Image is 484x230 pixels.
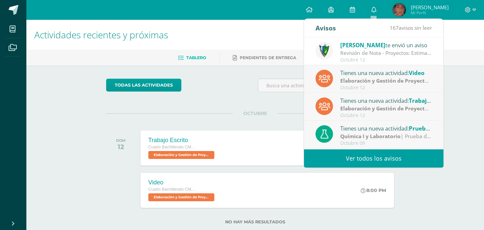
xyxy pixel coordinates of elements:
span: Cuarto Bachillerato CMP Bachillerato en CCLL con Orientación en Computación [148,145,198,149]
span: Mi Perfil [411,10,449,16]
img: 9f174a157161b4ddbe12118a61fed988.png [316,42,333,59]
span: Elaboración y Gestión de Proyectos 'C' [148,193,214,201]
span: Pendientes de entrega [240,55,296,60]
span: Cuarto Bachillerato CMP Bachillerato en CCLL con Orientación en Computación [148,187,198,192]
a: todas las Actividades [106,79,181,92]
div: Octubre 09 [340,140,432,146]
span: OCTUBRE [233,110,278,116]
div: | Zona [340,77,432,85]
div: Octubre 12 [340,113,432,118]
span: Trabajo Escrito [409,97,450,104]
img: 8c0fbed0a1705d3437677aed27382fb5.png [393,3,406,17]
a: Tablero [178,53,206,63]
strong: Elaboración y Gestión de Proyectos [340,105,431,112]
div: DOM [116,138,126,143]
div: Revisión de Nota - Proyectos: Estimados estudiantes, es un gusto saludarlos. Por este medio se co... [340,49,432,57]
strong: Química I y Laboratorio [340,133,401,140]
div: te envió un aviso [340,41,432,49]
div: Tienes una nueva actividad: [340,96,432,105]
div: Video [148,179,216,186]
span: Tablero [186,55,206,60]
span: Video [409,69,424,77]
input: Busca una actividad próxima aquí... [258,79,404,92]
span: avisos sin leer [390,24,432,31]
span: 167 [390,24,399,31]
div: Tienes una nueva actividad: [340,124,432,133]
label: No hay más resultados [106,219,405,224]
a: Ver todos los avisos [304,149,443,168]
a: Pendientes de entrega [233,53,296,63]
span: Prueba de Logro [409,125,454,132]
div: Avisos [316,19,336,37]
div: Octubre 12 [340,85,432,91]
div: | Prueba de Logro [340,133,432,140]
span: Elaboración y Gestión de Proyectos 'C' [148,151,214,159]
div: 12 [116,143,126,151]
span: Actividades recientes y próximas [34,28,168,41]
div: | Zona [340,105,432,112]
div: Tienes una nueva actividad: [340,68,432,77]
strong: Elaboración y Gestión de Proyectos [340,77,431,84]
div: 8:00 PM [361,187,386,193]
div: Trabajo Escrito [148,137,216,144]
span: [PERSON_NAME] [411,4,449,11]
span: [PERSON_NAME] [340,41,385,49]
div: Octubre 12 [340,57,432,63]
